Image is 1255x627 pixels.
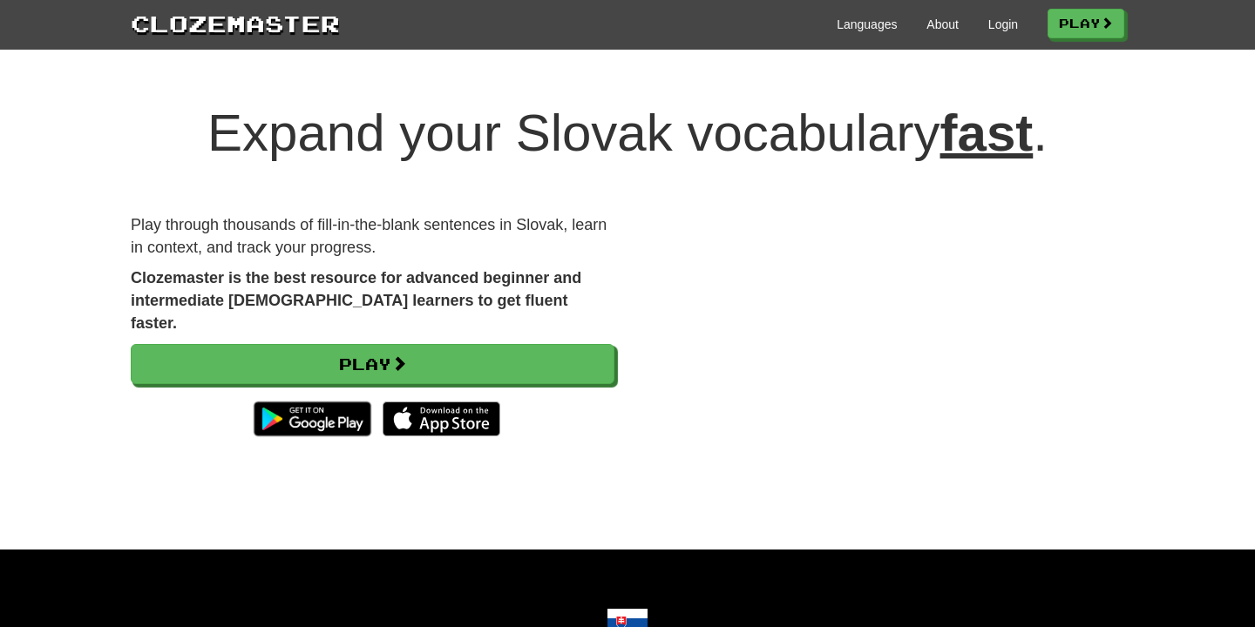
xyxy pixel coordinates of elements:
[245,393,380,445] img: Get it on Google Play
[131,104,1124,162] h1: Expand your Slovak vocabulary .
[383,401,500,436] img: Download_on_the_App_Store_Badge_US-UK_135x40-25178aeef6eb6b83b96f5f2d004eda3bffbb37122de64afbaef7...
[131,7,340,39] a: Clozemaster
[940,104,1034,162] u: fast
[926,16,959,33] a: About
[837,16,897,33] a: Languages
[131,269,581,331] strong: Clozemaster is the best resource for advanced beginner and intermediate [DEMOGRAPHIC_DATA] learne...
[1048,9,1124,38] a: Play
[131,214,614,259] p: Play through thousands of fill-in-the-blank sentences in Slovak, learn in context, and track your...
[131,344,614,384] a: Play
[988,16,1018,33] a: Login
